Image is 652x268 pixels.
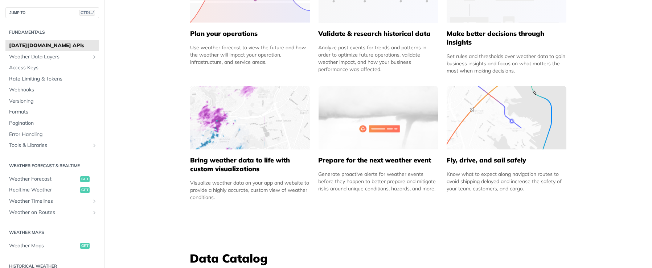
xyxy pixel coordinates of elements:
[9,186,78,194] span: Realtime Weather
[5,107,99,117] a: Formats
[5,174,99,185] a: Weather Forecastget
[5,185,99,195] a: Realtime Weatherget
[9,176,78,183] span: Weather Forecast
[5,51,99,62] a: Weather Data LayersShow subpages for Weather Data Layers
[318,170,438,192] div: Generate proactive alerts for weather events before they happen to better prepare and mitigate ri...
[5,74,99,84] a: Rate Limiting & Tokens
[91,54,97,60] button: Show subpages for Weather Data Layers
[80,243,90,249] span: get
[9,131,97,138] span: Error Handling
[5,62,99,73] a: Access Keys
[91,210,97,215] button: Show subpages for Weather on Routes
[447,29,566,47] h5: Make better decisions through insights
[9,198,90,205] span: Weather Timelines
[190,179,310,201] div: Visualize weather data on your app and website to provide a highly accurate, custom view of weath...
[80,187,90,193] span: get
[9,209,90,216] span: Weather on Routes
[9,86,97,94] span: Webhooks
[80,176,90,182] span: get
[5,129,99,140] a: Error Handling
[79,10,95,16] span: CTRL-/
[447,53,566,74] div: Set rules and thresholds over weather data to gain business insights and focus on what matters th...
[9,98,97,105] span: Versioning
[190,156,310,173] h5: Bring weather data to life with custom visualizations
[5,84,99,95] a: Webhooks
[318,156,438,165] h5: Prepare for the next weather event
[447,156,566,165] h5: Fly, drive, and sail safely
[447,86,566,149] img: 994b3d6-mask-group-32x.svg
[190,44,310,66] div: Use weather forecast to view the future and how the weather will impact your operation, infrastru...
[318,29,438,38] h5: Validate & research historical data
[5,140,99,151] a: Tools & LibrariesShow subpages for Tools & Libraries
[190,86,310,149] img: 4463876-group-4982x.svg
[5,162,99,169] h2: Weather Forecast & realtime
[5,229,99,236] h2: Weather Maps
[5,96,99,107] a: Versioning
[5,40,99,51] a: [DATE][DOMAIN_NAME] APIs
[319,86,438,149] img: 2c0a313-group-496-12x.svg
[9,142,90,149] span: Tools & Libraries
[5,118,99,129] a: Pagination
[91,198,97,204] button: Show subpages for Weather Timelines
[9,108,97,116] span: Formats
[5,196,99,207] a: Weather TimelinesShow subpages for Weather Timelines
[5,29,99,36] h2: Fundamentals
[9,120,97,127] span: Pagination
[9,75,97,83] span: Rate Limiting & Tokens
[190,250,571,266] h3: Data Catalog
[5,7,99,18] button: JUMP TOCTRL-/
[91,143,97,148] button: Show subpages for Tools & Libraries
[5,207,99,218] a: Weather on RoutesShow subpages for Weather on Routes
[190,29,310,38] h5: Plan your operations
[318,44,438,73] div: Analyze past events for trends and patterns in order to optimize future operations, validate weat...
[9,42,97,49] span: [DATE][DOMAIN_NAME] APIs
[9,53,90,61] span: Weather Data Layers
[9,64,97,71] span: Access Keys
[447,170,566,192] div: Know what to expect along navigation routes to avoid shipping delayed and increase the safety of ...
[5,240,99,251] a: Weather Mapsget
[9,242,78,250] span: Weather Maps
